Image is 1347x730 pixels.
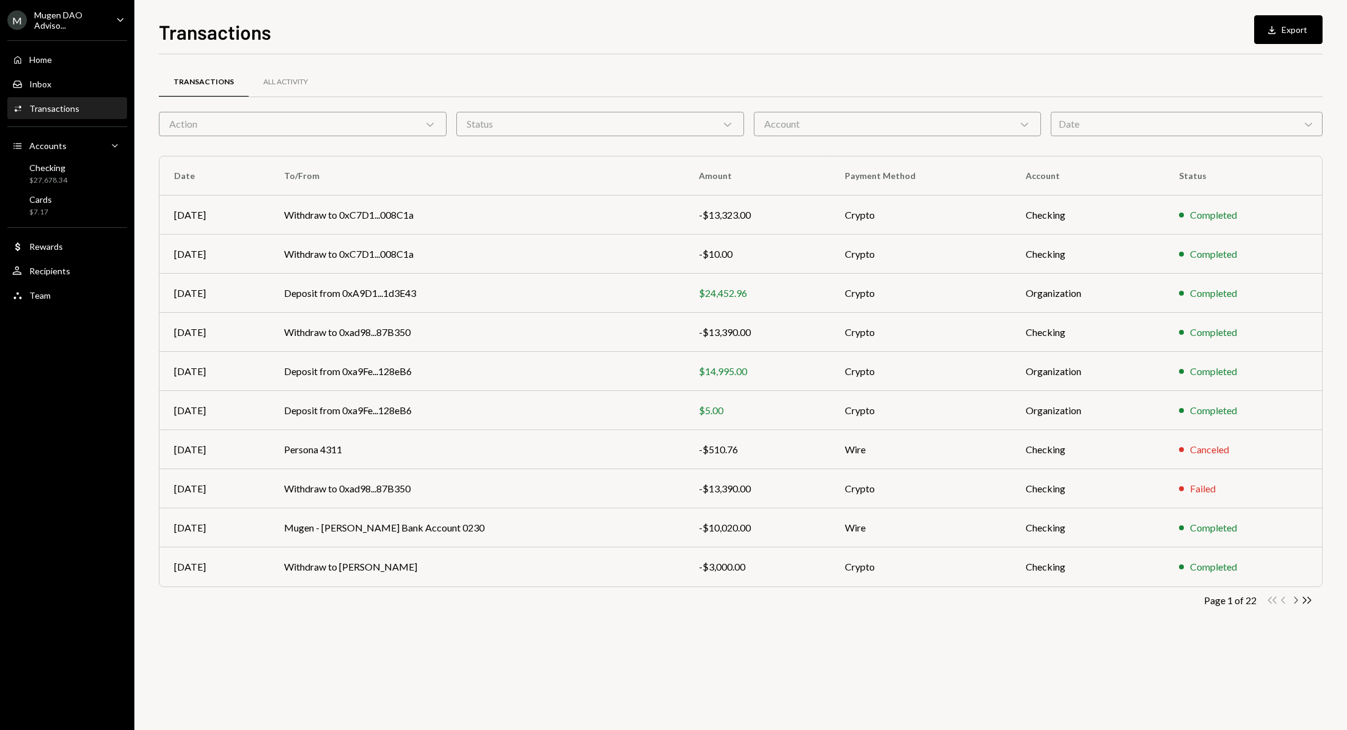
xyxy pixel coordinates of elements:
[699,442,816,457] div: -$510.76
[1011,430,1164,469] td: Checking
[269,313,684,352] td: Withdraw to 0xad98...87B350
[7,73,127,95] a: Inbox
[29,79,51,89] div: Inbox
[1011,508,1164,547] td: Checking
[830,547,1011,586] td: Crypto
[1011,469,1164,508] td: Checking
[1190,364,1237,379] div: Completed
[7,134,127,156] a: Accounts
[29,290,51,301] div: Team
[699,520,816,535] div: -$10,020.00
[754,112,1042,136] div: Account
[7,284,127,306] a: Team
[699,364,816,379] div: $14,995.00
[699,286,816,301] div: $24,452.96
[269,430,684,469] td: Persona 4311
[174,403,255,418] div: [DATE]
[29,103,79,114] div: Transactions
[830,156,1011,195] th: Payment Method
[174,286,255,301] div: [DATE]
[7,235,127,257] a: Rewards
[29,162,67,173] div: Checking
[174,560,255,574] div: [DATE]
[174,364,255,379] div: [DATE]
[1190,520,1237,535] div: Completed
[830,274,1011,313] td: Crypto
[1011,235,1164,274] td: Checking
[7,191,127,220] a: Cards$7.17
[29,54,52,65] div: Home
[1011,156,1164,195] th: Account
[699,481,816,496] div: -$13,390.00
[29,194,52,205] div: Cards
[830,430,1011,469] td: Wire
[1190,247,1237,261] div: Completed
[830,391,1011,430] td: Crypto
[1190,442,1229,457] div: Canceled
[1254,15,1323,44] button: Export
[269,508,684,547] td: Mugen - [PERSON_NAME] Bank Account 0230
[1011,547,1164,586] td: Checking
[456,112,744,136] div: Status
[1190,286,1237,301] div: Completed
[699,560,816,574] div: -$3,000.00
[34,10,106,31] div: Mugen DAO Adviso...
[29,266,70,276] div: Recipients
[174,325,255,340] div: [DATE]
[830,352,1011,391] td: Crypto
[29,175,67,186] div: $27,678.34
[269,156,684,195] th: To/From
[159,112,447,136] div: Action
[830,235,1011,274] td: Crypto
[249,67,323,98] a: All Activity
[7,10,27,30] div: M
[269,235,684,274] td: Withdraw to 0xC7D1...008C1a
[1190,325,1237,340] div: Completed
[1011,313,1164,352] td: Checking
[1011,195,1164,235] td: Checking
[263,77,308,87] div: All Activity
[1011,274,1164,313] td: Organization
[699,208,816,222] div: -$13,323.00
[830,508,1011,547] td: Wire
[830,469,1011,508] td: Crypto
[1011,352,1164,391] td: Organization
[174,520,255,535] div: [DATE]
[1051,112,1323,136] div: Date
[1190,208,1237,222] div: Completed
[699,325,816,340] div: -$13,390.00
[269,195,684,235] td: Withdraw to 0xC7D1...008C1a
[1190,481,1216,496] div: Failed
[1190,403,1237,418] div: Completed
[699,403,816,418] div: $5.00
[29,141,67,151] div: Accounts
[173,77,234,87] div: Transactions
[269,352,684,391] td: Deposit from 0xa9Fe...128eB6
[174,247,255,261] div: [DATE]
[159,67,249,98] a: Transactions
[269,547,684,586] td: Withdraw to [PERSON_NAME]
[174,208,255,222] div: [DATE]
[1011,391,1164,430] td: Organization
[1190,560,1237,574] div: Completed
[269,391,684,430] td: Deposit from 0xa9Fe...128eB6
[269,274,684,313] td: Deposit from 0xA9D1...1d3E43
[29,241,63,252] div: Rewards
[7,159,127,188] a: Checking$27,678.34
[159,20,271,44] h1: Transactions
[684,156,831,195] th: Amount
[699,247,816,261] div: -$10.00
[159,156,269,195] th: Date
[174,481,255,496] div: [DATE]
[7,48,127,70] a: Home
[7,97,127,119] a: Transactions
[269,469,684,508] td: Withdraw to 0xad98...87B350
[1204,594,1257,606] div: Page 1 of 22
[830,195,1011,235] td: Crypto
[29,207,52,217] div: $7.17
[174,442,255,457] div: [DATE]
[1164,156,1322,195] th: Status
[7,260,127,282] a: Recipients
[830,313,1011,352] td: Crypto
